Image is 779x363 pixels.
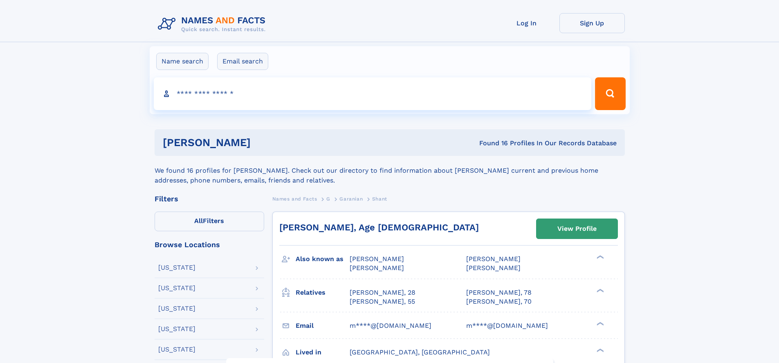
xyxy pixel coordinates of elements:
[350,348,490,356] span: [GEOGRAPHIC_DATA], [GEOGRAPHIC_DATA]
[158,285,195,291] div: [US_STATE]
[350,288,415,297] a: [PERSON_NAME], 28
[155,241,264,248] div: Browse Locations
[339,196,363,202] span: Garanian
[350,255,404,263] span: [PERSON_NAME]
[155,13,272,35] img: Logo Names and Facts
[350,297,415,306] a: [PERSON_NAME], 55
[163,138,365,148] h1: [PERSON_NAME]
[279,222,479,232] a: [PERSON_NAME], Age [DEMOGRAPHIC_DATA]
[272,194,317,204] a: Names and Facts
[466,255,521,263] span: [PERSON_NAME]
[155,156,625,185] div: We found 16 profiles for [PERSON_NAME]. Check out our directory to find information about [PERSON...
[158,305,195,312] div: [US_STATE]
[326,196,330,202] span: G
[537,219,617,239] a: View Profile
[217,53,268,70] label: Email search
[466,288,532,297] a: [PERSON_NAME], 78
[326,194,330,204] a: G
[158,346,195,353] div: [US_STATE]
[595,77,625,110] button: Search Button
[296,319,350,333] h3: Email
[296,286,350,300] h3: Relatives
[154,77,592,110] input: search input
[339,194,363,204] a: Garanian
[350,264,404,272] span: [PERSON_NAME]
[595,255,604,260] div: ❯
[494,13,559,33] a: Log In
[466,264,521,272] span: [PERSON_NAME]
[296,252,350,266] h3: Also known as
[466,297,532,306] a: [PERSON_NAME], 70
[595,288,604,293] div: ❯
[559,13,625,33] a: Sign Up
[155,212,264,231] label: Filters
[194,217,203,225] span: All
[296,345,350,359] h3: Lived in
[595,321,604,326] div: ❯
[557,219,597,238] div: View Profile
[372,196,387,202] span: Shant
[156,53,209,70] label: Name search
[595,347,604,353] div: ❯
[158,264,195,271] div: [US_STATE]
[158,326,195,332] div: [US_STATE]
[365,139,617,148] div: Found 16 Profiles In Our Records Database
[155,195,264,203] div: Filters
